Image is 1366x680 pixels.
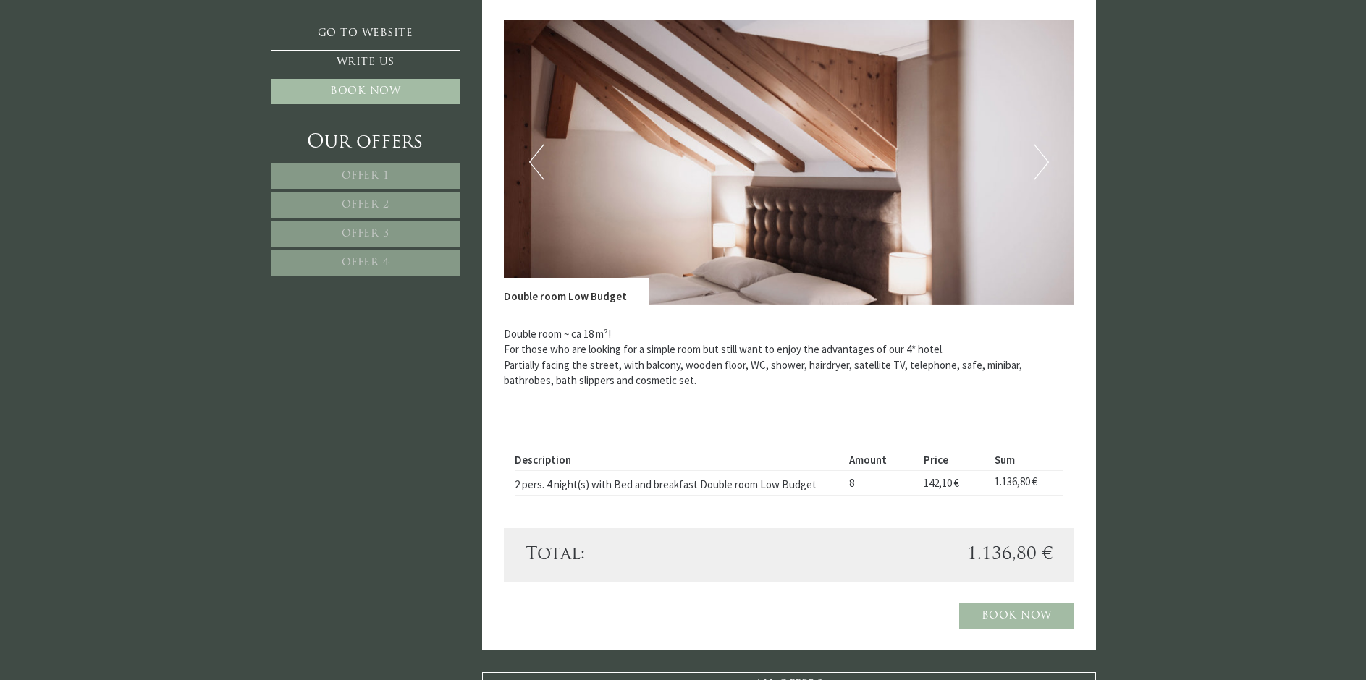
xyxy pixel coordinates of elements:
span: 1.136,80 € [967,543,1053,567]
p: Double room ~ ca 18 m²! For those who are looking for a simple room but still want to enjoy the a... [504,326,1074,388]
div: Total: [515,543,789,567]
span: 142,10 € [924,476,959,490]
img: image [504,20,1074,305]
div: Hello, how can we help you? [11,38,156,80]
a: Book now [959,603,1074,629]
small: 15:04 [22,67,148,77]
div: Double room Low Budget [504,278,649,304]
button: Previous [529,144,544,180]
div: Our offers [271,129,460,156]
button: Send [493,381,570,407]
span: Offer 3 [342,229,389,239]
td: 8 [844,471,919,496]
a: Go to website [271,22,460,46]
div: [DATE] [261,11,310,34]
th: Sum [989,449,1063,470]
span: Offer 2 [342,200,389,211]
th: Price [918,449,989,470]
a: Book now [271,79,460,104]
th: Description [515,449,844,470]
td: 1.136,80 € [989,471,1063,496]
a: Write us [271,50,460,75]
span: Offer 4 [342,258,389,268]
button: Next [1034,144,1049,180]
td: 2 pers. 4 night(s) with Bed and breakfast Double room Low Budget [515,471,844,496]
span: Offer 1 [342,171,389,182]
div: Montis – Active Nature Spa [22,41,148,52]
th: Amount [844,449,919,470]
